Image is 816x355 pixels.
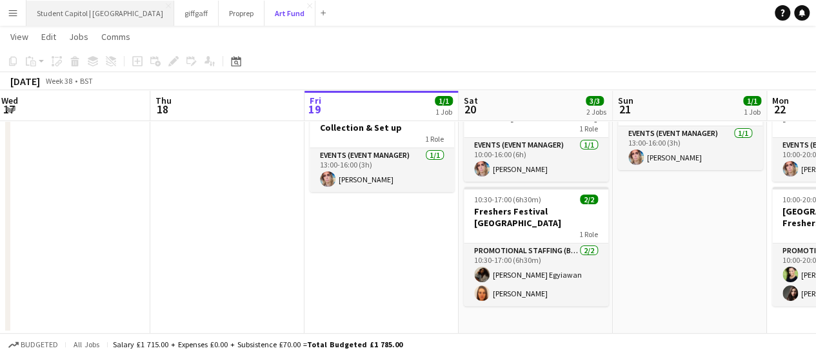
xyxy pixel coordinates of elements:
[435,107,452,117] div: 1 Job
[474,195,541,204] span: 10:30-17:00 (6h30m)
[10,31,28,43] span: View
[464,138,608,182] app-card-role: Events (Event Manager)1/110:00-16:00 (6h)[PERSON_NAME]
[174,1,219,26] button: giffgaff
[64,28,94,45] a: Jobs
[580,195,598,204] span: 2/2
[618,126,762,170] app-card-role: Events (Event Manager)1/113:00-16:00 (3h)[PERSON_NAME]
[586,96,604,106] span: 3/3
[155,95,172,106] span: Thu
[618,95,633,106] span: Sun
[26,1,174,26] button: Student Capitol | [GEOGRAPHIC_DATA]
[310,81,454,192] app-job-card: In progress13:00-16:00 (3h)1/1Event Manager - Van Collection & Set up1 RoleEvents (Event Manager)...
[310,95,321,106] span: Fri
[219,1,264,26] button: Proprep
[772,95,789,106] span: Mon
[96,28,135,45] a: Comms
[618,81,762,170] app-job-card: 13:00-16:00 (3h)1/1Event Manager - KCL Set up1 RoleEvents (Event Manager)1/113:00-16:00 (3h)[PERS...
[6,338,60,352] button: Budgeted
[43,76,75,86] span: Week 38
[36,28,61,45] a: Edit
[310,148,454,192] app-card-role: Events (Event Manager)1/113:00-16:00 (3h)[PERSON_NAME]
[586,107,606,117] div: 2 Jobs
[425,134,444,144] span: 1 Role
[464,81,608,182] app-job-card: 10:00-16:00 (6h)1/1Event Manager - Freshers Festival [GEOGRAPHIC_DATA]1 RoleEvents (Event Manager...
[80,76,93,86] div: BST
[308,102,321,117] span: 19
[21,340,58,349] span: Budgeted
[101,31,130,43] span: Comms
[5,28,34,45] a: View
[579,229,598,239] span: 1 Role
[307,340,403,349] span: Total Budgeted £1 785.00
[579,124,598,133] span: 1 Role
[770,102,789,117] span: 22
[310,110,454,133] h3: Event Manager - Van Collection & Set up
[113,340,403,349] div: Salary £1 715.00 + Expenses £0.00 + Subsistence £70.00 =
[743,96,761,106] span: 1/1
[464,187,608,306] app-job-card: 10:30-17:00 (6h30m)2/2Freshers Festival [GEOGRAPHIC_DATA]1 RolePromotional Staffing (Brand Ambass...
[616,102,633,117] span: 21
[41,31,56,43] span: Edit
[464,206,608,229] h3: Freshers Festival [GEOGRAPHIC_DATA]
[264,1,315,26] button: Art Fund
[1,95,18,106] span: Wed
[435,96,453,106] span: 1/1
[464,244,608,306] app-card-role: Promotional Staffing (Brand Ambassadors)2/210:30-17:00 (6h30m)[PERSON_NAME] Egyiawan[PERSON_NAME]
[462,102,478,117] span: 20
[464,95,478,106] span: Sat
[69,31,88,43] span: Jobs
[154,102,172,117] span: 18
[10,75,40,88] div: [DATE]
[71,340,102,349] span: All jobs
[744,107,761,117] div: 1 Job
